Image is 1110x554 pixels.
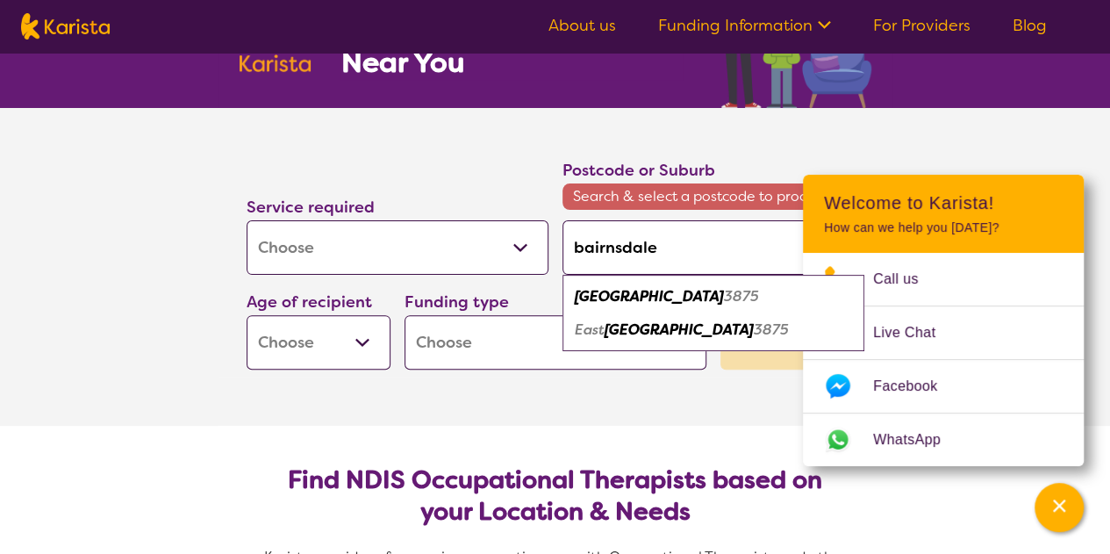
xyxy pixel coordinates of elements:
[754,320,789,339] em: 3875
[824,192,1063,213] h2: Welcome to Karista!
[247,197,375,218] label: Service required
[21,13,110,40] img: Karista logo
[575,287,724,306] em: [GEOGRAPHIC_DATA]
[873,15,970,36] a: For Providers
[803,414,1084,466] a: Web link opens in a new tab.
[571,280,856,313] div: Bairnsdale 3875
[803,175,1084,466] div: Channel Menu
[562,160,715,181] label: Postcode or Suburb
[803,253,1084,466] ul: Choose channel
[575,320,605,339] em: East
[405,291,509,313] label: Funding type
[1013,15,1047,36] a: Blog
[605,320,754,339] em: [GEOGRAPHIC_DATA]
[724,287,759,306] em: 3875
[548,15,616,36] a: About us
[873,320,956,346] span: Live Chat
[873,373,958,399] span: Facebook
[873,427,962,453] span: WhatsApp
[261,464,850,528] h2: Find NDIS Occupational Therapists based on your Location & Needs
[571,313,856,347] div: East Bairnsdale 3875
[873,266,940,292] span: Call us
[658,15,831,36] a: Funding Information
[562,183,864,210] span: Search & select a postcode to proceed
[562,220,864,275] input: Type
[1035,483,1084,532] button: Channel Menu
[824,220,1063,235] p: How can we help you [DATE]?
[247,291,372,313] label: Age of recipient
